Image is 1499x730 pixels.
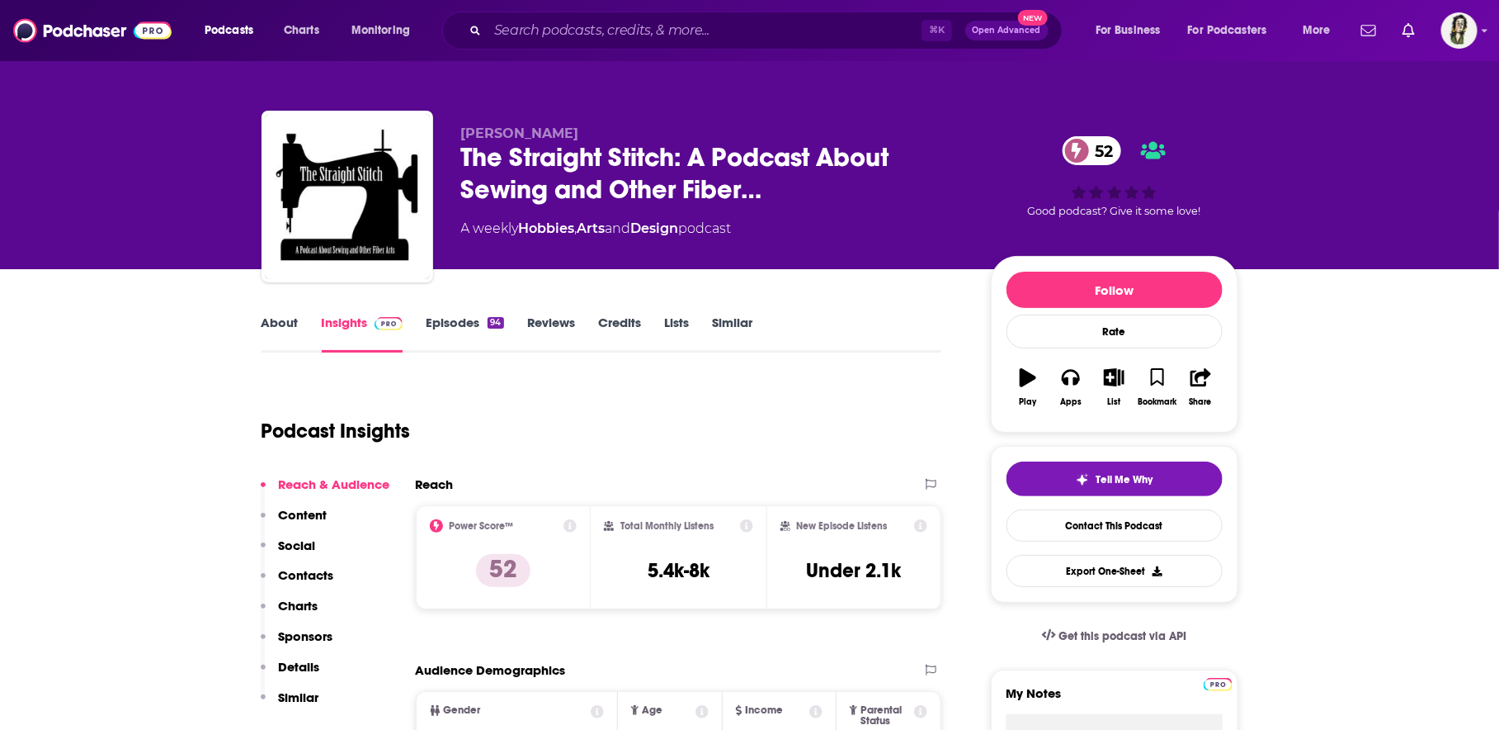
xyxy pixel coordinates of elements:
[1177,17,1291,44] button: open menu
[631,220,679,236] a: Design
[265,114,430,279] img: The Straight Stitch: A Podcast About Sewing and Other Fiber Arts.
[1018,10,1048,26] span: New
[1204,678,1233,691] img: Podchaser Pro
[1006,555,1223,587] button: Export One-Sheet
[648,558,709,583] h3: 5.4k-8k
[279,628,333,644] p: Sponsors
[1303,19,1331,42] span: More
[322,315,403,353] a: InsightsPodchaser Pro
[965,21,1049,40] button: Open AdvancedNew
[1006,685,1223,714] label: My Notes
[1108,397,1121,407] div: List
[973,26,1041,35] span: Open Advanced
[279,507,328,523] p: Content
[1291,17,1351,44] button: open menu
[1096,473,1153,486] span: Tell Me Why
[261,628,333,659] button: Sponsors
[340,17,431,44] button: open menu
[1204,675,1233,691] a: Pro website
[261,567,334,598] button: Contacts
[1076,473,1089,486] img: tell me why sparkle
[13,15,172,46] img: Podchaser - Follow, Share and Rate Podcasts
[279,598,318,614] p: Charts
[416,662,566,678] h2: Audience Demographics
[1079,136,1122,165] span: 52
[577,220,606,236] a: Arts
[476,554,530,587] p: 52
[797,520,888,532] h2: New Episode Listens
[284,19,319,42] span: Charts
[1006,315,1223,348] div: Rate
[1396,17,1421,45] a: Show notifications dropdown
[461,126,579,141] span: [PERSON_NAME]
[1058,629,1186,643] span: Get this podcast via API
[1092,358,1135,417] button: List
[205,19,253,42] span: Podcasts
[712,315,752,353] a: Similar
[1138,397,1176,407] div: Bookmark
[1029,616,1200,657] a: Get this podcast via API
[642,705,662,716] span: Age
[575,220,577,236] span: ,
[416,476,454,492] h2: Reach
[375,317,403,330] img: Podchaser Pro
[746,705,784,716] span: Income
[606,220,631,236] span: and
[1006,272,1223,308] button: Follow
[444,705,481,716] span: Gender
[426,315,503,353] a: Episodes94
[1019,397,1036,407] div: Play
[1084,17,1181,44] button: open menu
[279,476,390,492] p: Reach & Audience
[1049,358,1092,417] button: Apps
[193,17,275,44] button: open menu
[261,598,318,628] button: Charts
[598,315,641,353] a: Credits
[261,538,316,568] button: Social
[1355,17,1383,45] a: Show notifications dropdown
[922,20,952,41] span: ⌘ K
[1006,510,1223,542] a: Contact This Podcast
[1441,12,1478,49] img: User Profile
[1028,205,1201,217] span: Good podcast? Give it some love!
[461,219,732,239] div: A weekly podcast
[279,690,319,705] p: Similar
[488,317,503,329] div: 94
[279,567,334,583] p: Contacts
[1063,136,1122,165] a: 52
[458,12,1078,50] div: Search podcasts, credits, & more...
[279,538,316,553] p: Social
[1096,19,1161,42] span: For Business
[1136,358,1179,417] button: Bookmark
[351,19,410,42] span: Monitoring
[488,17,922,44] input: Search podcasts, credits, & more...
[519,220,575,236] a: Hobbies
[261,507,328,538] button: Content
[261,659,320,690] button: Details
[1060,397,1082,407] div: Apps
[262,315,299,353] a: About
[527,315,575,353] a: Reviews
[1190,397,1212,407] div: Share
[620,520,714,532] h2: Total Monthly Listens
[262,419,411,443] h1: Podcast Insights
[279,659,320,675] p: Details
[261,476,390,507] button: Reach & Audience
[991,126,1238,228] div: 52Good podcast? Give it some love!
[273,17,329,44] a: Charts
[1188,19,1267,42] span: For Podcasters
[807,558,902,583] h3: Under 2.1k
[1441,12,1478,49] button: Show profile menu
[664,315,689,353] a: Lists
[1179,358,1222,417] button: Share
[450,520,514,532] h2: Power Score™
[261,690,319,720] button: Similar
[860,705,912,727] span: Parental Status
[1006,358,1049,417] button: Play
[1441,12,1478,49] span: Logged in as poppyhat
[1006,462,1223,496] button: tell me why sparkleTell Me Why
